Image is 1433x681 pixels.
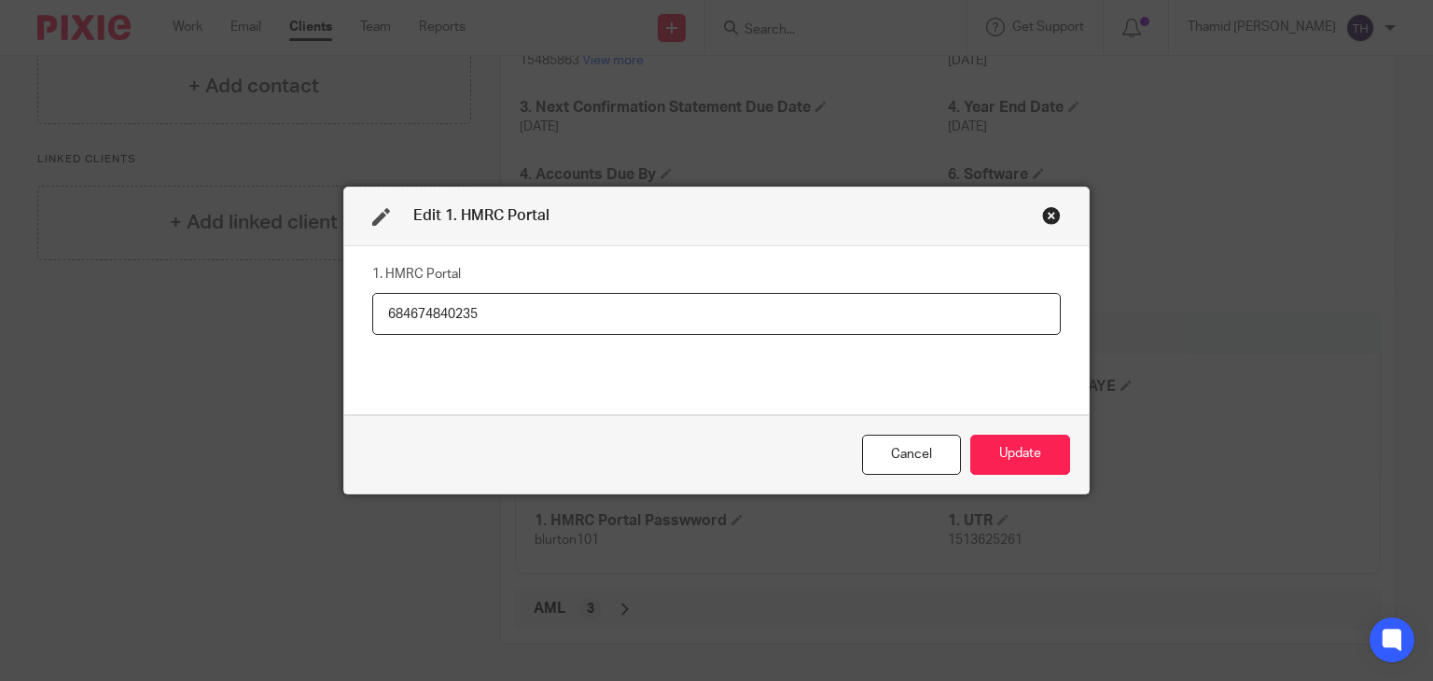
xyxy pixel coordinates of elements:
[372,265,461,284] label: 1. HMRC Portal
[862,435,961,475] div: Close this dialog window
[413,208,550,223] span: Edit 1. HMRC Portal
[1042,206,1061,225] div: Close this dialog window
[970,435,1070,475] button: Update
[372,293,1061,335] input: 1. HMRC Portal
